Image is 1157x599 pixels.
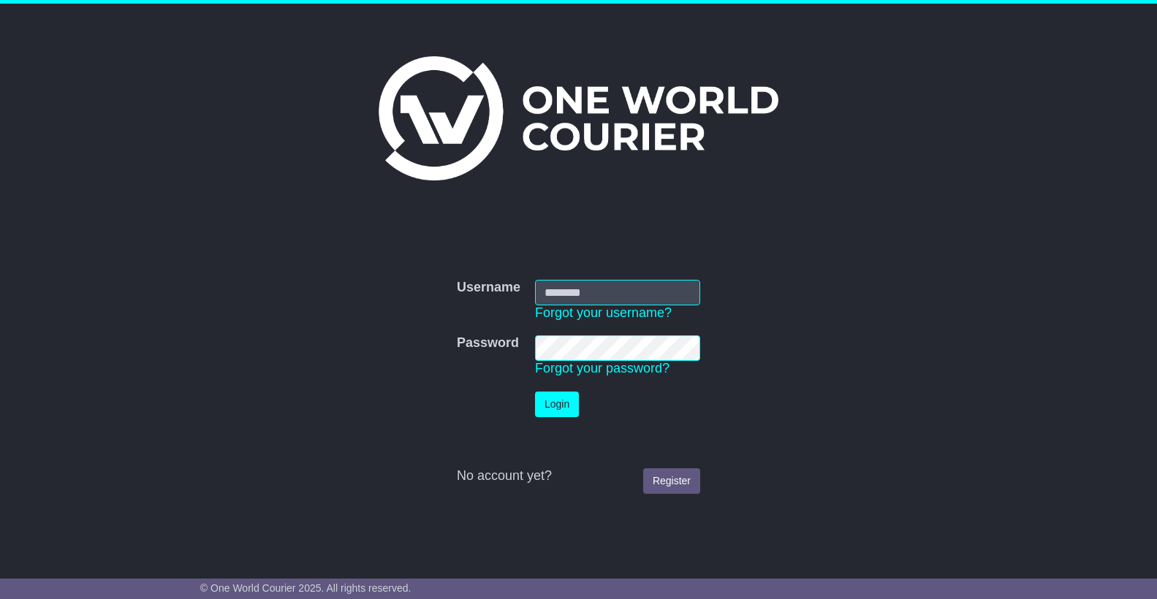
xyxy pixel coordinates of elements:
[457,335,519,351] label: Password
[457,280,520,296] label: Username
[535,305,672,320] a: Forgot your username?
[643,468,700,494] a: Register
[200,582,411,594] span: © One World Courier 2025. All rights reserved.
[379,56,778,180] img: One World
[457,468,700,484] div: No account yet?
[535,361,669,375] a: Forgot your password?
[535,392,579,417] button: Login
